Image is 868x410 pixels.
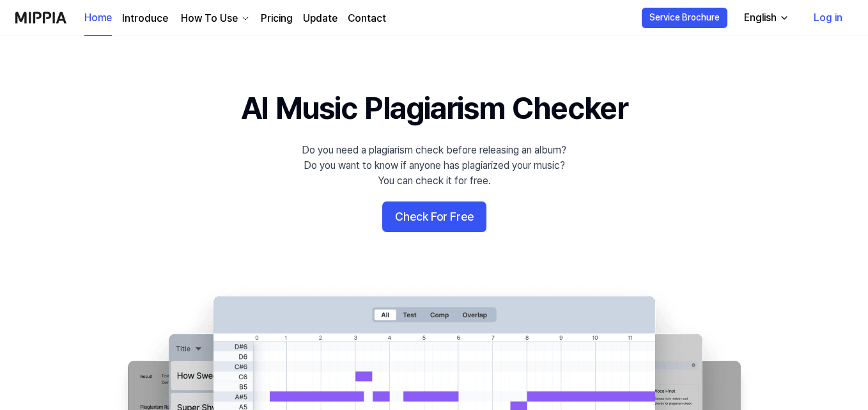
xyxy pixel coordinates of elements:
a: Introduce [122,11,168,26]
a: Update [303,11,337,26]
div: How To Use [178,11,240,26]
a: Home [84,1,112,36]
a: Contact [348,11,386,26]
div: English [741,10,779,26]
button: English [734,5,797,31]
h1: AI Music Plagiarism Checker [241,87,628,130]
button: Service Brochure [642,8,727,28]
div: Do you need a plagiarism check before releasing an album? Do you want to know if anyone has plagi... [302,143,566,189]
button: Check For Free [382,201,486,232]
a: Pricing [261,11,293,26]
button: How To Use [178,11,251,26]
